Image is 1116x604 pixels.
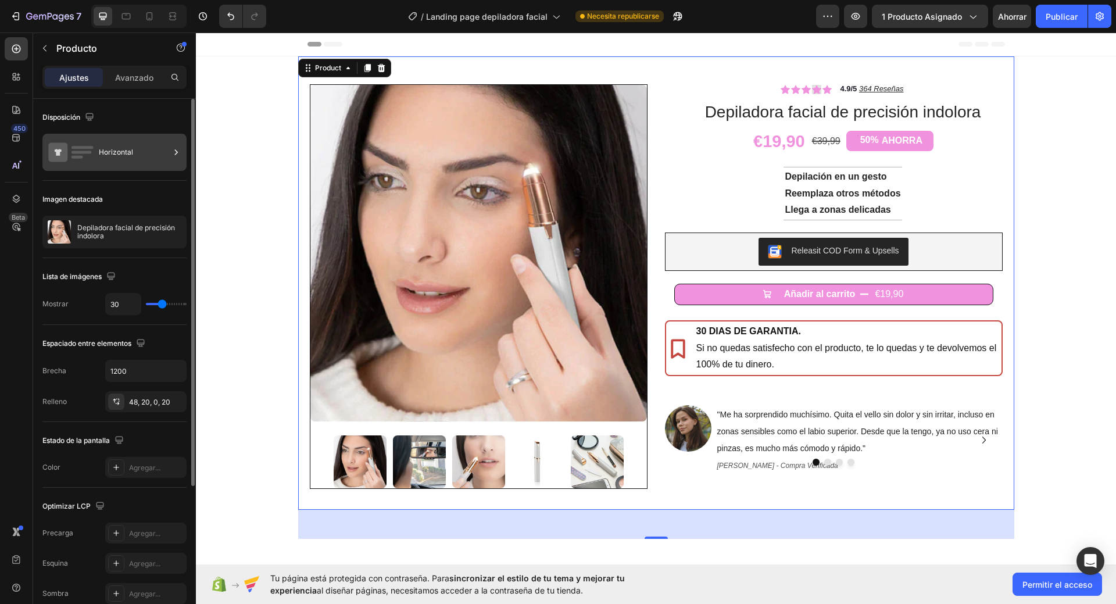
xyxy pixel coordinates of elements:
[556,97,610,121] div: €19,90
[42,397,67,406] font: Relleno
[588,253,660,270] div: Añadir al carrito
[196,33,1116,564] iframe: Área de diseño
[42,299,69,308] font: Mostrar
[587,12,659,20] font: Necesita republicarse
[478,251,797,273] button: Añadir al carrito
[684,101,728,116] div: AHORRA
[663,101,684,115] div: 50%
[129,463,160,472] font: Agregar...
[589,172,695,182] strong: Llega a zonas delicadas
[117,30,148,41] div: Product
[1046,12,1078,22] font: Publicar
[663,52,708,60] u: 364 Reseñas
[76,10,81,22] font: 7
[779,398,797,417] button: Carousel Next Arrow
[500,294,605,303] strong: 30 DIAS DE GARANTIA.
[317,585,583,595] font: al diseñar páginas, necesitamos acceder a la contraseña de tu tienda.
[521,377,802,420] span: "Me ha sorprendido muchísimo. Quita el vello sin dolor y sin irritar, incluso en zonas sensibles ...
[42,589,69,598] font: Sombra
[77,223,177,240] font: Depiladora facial de precisión indolora
[12,213,25,221] font: Beta
[615,99,646,119] div: €39,99
[572,212,586,226] img: CKKYs5695_ICEAE=.webp
[42,502,91,510] font: Optimizar LCP
[500,308,804,341] p: Si no quedas satisfecho con el producto, te lo quedas y te devolvemos el 100% de tu dinero.
[998,12,1026,22] font: Ahorrar
[106,360,186,381] input: Auto
[42,463,60,471] font: Color
[652,426,659,433] button: Dot
[5,5,87,28] button: 7
[129,559,160,568] font: Agregar...
[993,5,1031,28] button: Ahorrar
[42,339,131,348] font: Espaciado entre elementos
[48,220,71,244] img: imagen de característica del producto
[56,42,97,54] font: Producto
[129,398,170,406] font: 48, 20, 0, 20
[1076,547,1104,575] div: Abrir Intercom Messenger
[469,373,516,419] img: gempages_578290428604842770-ca2858b0-567f-474b-b4a7-2cbc60288995.jpg
[421,12,424,22] font: /
[678,252,709,271] div: €19,90
[42,436,110,445] font: Estado de la pantalla
[617,426,624,433] button: Dot
[1013,573,1102,596] button: Permitir el acceso
[13,124,26,133] font: 450
[106,294,141,314] input: Auto
[115,73,153,83] font: Avanzado
[644,52,661,60] strong: 4.9/5
[59,73,89,83] font: Ajustes
[42,366,66,375] font: Brecha
[56,41,155,55] p: Producto
[1036,5,1088,28] button: Publicar
[42,113,80,121] font: Disposición
[563,205,712,233] button: Releasit COD Form & Upsells
[595,212,703,224] div: Releasit COD Form & Upsells
[589,156,704,166] strong: Reemplaza otros métodos
[42,528,73,537] font: Precarga
[42,272,102,281] font: Lista de imágenes
[882,12,962,22] font: 1 producto asignado
[129,529,160,538] font: Agregar...
[1022,580,1092,589] font: Permitir el acceso
[508,68,786,91] h1: Depiladora facial de precisión indolora
[640,426,647,433] button: Dot
[99,148,133,156] font: Horizontal
[589,139,691,149] strong: Depilación en un gesto
[129,589,160,598] font: Agregar...
[42,559,68,567] font: Esquina
[219,5,266,28] div: Deshacer/Rehacer
[270,573,449,583] font: Tu página está protegida con contraseña. Para
[426,12,548,22] font: Landing page depiladora facial
[872,5,988,28] button: 1 producto asignado
[628,426,635,433] button: Dot
[42,195,103,203] font: Imagen destacada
